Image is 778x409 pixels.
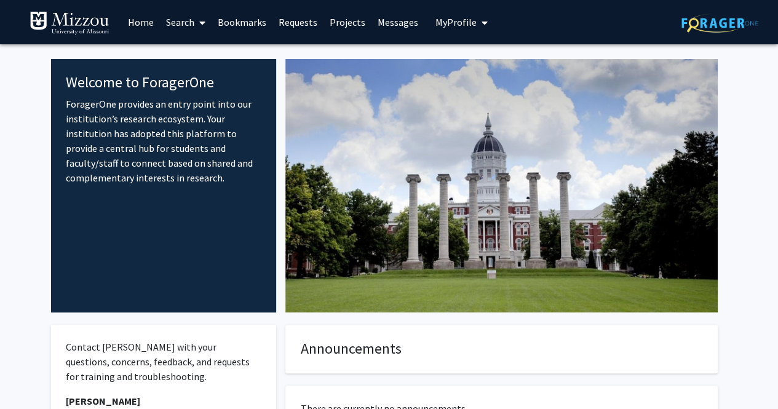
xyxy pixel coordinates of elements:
p: ForagerOne provides an entry point into our institution’s research ecosystem. Your institution ha... [66,97,262,185]
a: Messages [371,1,424,44]
a: Home [122,1,160,44]
a: Search [160,1,212,44]
a: Bookmarks [212,1,272,44]
span: My Profile [435,16,477,28]
p: Contact [PERSON_NAME] with your questions, concerns, feedback, and requests for training and trou... [66,340,262,384]
iframe: Chat [9,354,52,400]
a: Requests [272,1,324,44]
h4: Welcome to ForagerOne [66,74,262,92]
strong: [PERSON_NAME] [66,395,140,407]
h4: Announcements [301,340,702,358]
a: Projects [324,1,371,44]
img: ForagerOne Logo [681,14,758,33]
img: Cover Image [285,59,718,312]
img: University of Missouri Logo [30,11,109,36]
